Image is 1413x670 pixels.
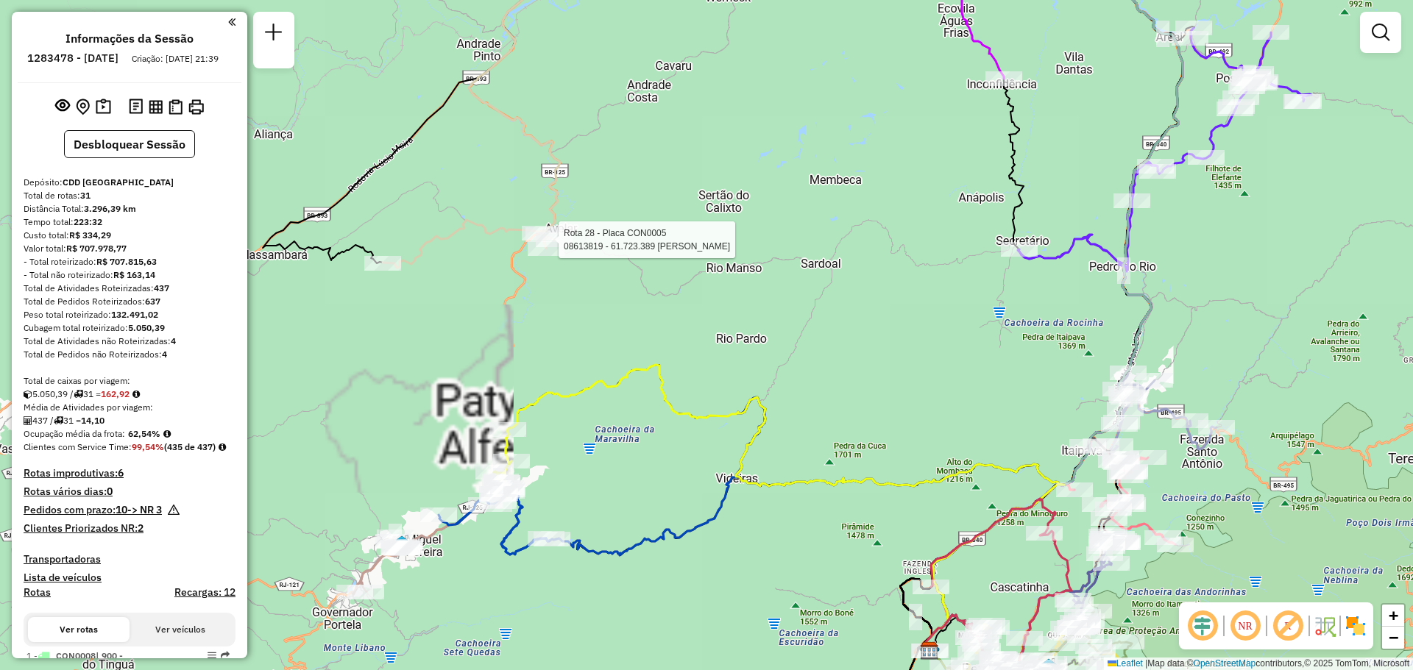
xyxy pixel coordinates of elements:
div: Total de Atividades Roteirizadas: [24,282,235,295]
em: Rotas cross docking consideradas [219,443,226,452]
div: Peso total roteirizado: [24,308,235,321]
div: Custo total: [24,229,235,242]
strong: 99,54% [132,441,164,452]
i: Total de rotas [74,390,83,399]
span: Clientes com Service Time: [24,441,132,452]
button: Exibir sessão original [52,95,73,118]
div: 5.050,39 / 31 = [24,388,235,401]
a: Leaflet [1108,658,1143,669]
strong: 6 [118,466,124,480]
div: Total de rotas: [24,189,235,202]
strong: 14,10 [81,415,105,426]
img: CDD Petropolis [920,641,939,660]
h4: Rotas improdutivas: [24,467,235,480]
span: Ocultar deslocamento [1185,608,1220,644]
h6: 1283478 - [DATE] [27,51,118,65]
em: Média calculada utilizando a maior ocupação (%Peso ou %Cubagem) de cada rota da sessão. Rotas cro... [163,430,171,438]
strong: 10 [116,503,127,516]
strong: R$ 163,14 [113,269,155,280]
strong: 223:32 [74,216,102,227]
button: Painel de Sugestão [93,96,114,118]
div: Cubagem total roteirizado: [24,321,235,335]
button: Centralizar mapa no depósito ou ponto de apoio [73,96,93,118]
h4: Lista de veículos [24,571,235,584]
a: Zoom out [1382,627,1404,649]
em: Opções [208,651,216,660]
i: Cubagem total roteirizado [24,390,32,399]
div: Criação: [DATE] 21:39 [126,52,224,65]
div: Total de caixas por viagem: [24,374,235,388]
div: - Total roteirizado: [24,255,235,268]
a: Clique aqui para minimizar o painel [228,13,235,30]
i: Total de rotas [54,416,63,425]
span: Ocultar NR [1228,608,1263,644]
div: Tempo total: [24,215,235,229]
h4: Informações da Sessão [65,32,194,46]
div: Total de Pedidos Roteirizados: [24,295,235,308]
div: 437 / 31 = [24,414,235,427]
button: Logs desbloquear sessão [126,96,146,118]
span: Exibir rótulo [1270,608,1306,644]
span: + [1389,606,1398,624]
h4: Recargas: 12 [174,586,235,599]
strong: 5.050,39 [128,322,165,333]
strong: 4 [162,349,167,360]
strong: 637 [145,296,160,307]
a: Nova sessão e pesquisa [259,18,288,51]
button: Visualizar relatório de Roteirização [146,96,166,116]
em: Há pedidos NR próximo a expirar [168,504,180,522]
strong: (435 de 437) [164,441,216,452]
h4: Pedidos com prazo: [24,504,162,516]
img: Miguel Pereira [392,535,411,554]
button: Desbloquear Sessão [64,130,195,158]
em: Rota exportada [221,651,230,660]
div: Média de Atividades por viagem: [24,401,235,414]
strong: R$ 707.815,63 [96,256,157,267]
span: | [1145,658,1147,669]
h4: Rotas vários dias: [24,485,235,498]
div: - Total não roteirizado: [24,268,235,282]
button: Imprimir Rotas [185,96,207,118]
span: Ocupação média da frota: [24,428,125,439]
strong: 132.491,02 [111,309,158,320]
strong: 2 [138,521,144,535]
strong: 162,92 [101,388,130,399]
div: Distância Total: [24,202,235,215]
strong: CDD [GEOGRAPHIC_DATA] [63,177,174,188]
a: Exibir filtros [1366,18,1395,47]
h4: Transportadoras [24,553,235,566]
a: OpenStreetMap [1194,658,1256,669]
div: Total de Atividades não Roteirizadas: [24,335,235,348]
strong: R$ 334,29 [69,229,111,240]
span: − [1389,628,1398,646]
strong: 0 [107,485,113,498]
a: Rotas [24,586,51,599]
img: Exibir/Ocultar setores [1344,614,1367,638]
strong: 62,54% [128,428,160,439]
strong: -> NR 3 [127,503,162,516]
img: FAD CDD Petropolis [920,641,939,660]
a: Zoom in [1382,605,1404,627]
i: Total de Atividades [24,416,32,425]
img: Fluxo de ruas [1313,614,1336,638]
button: Ver rotas [28,617,130,642]
i: Meta Caixas/viagem: 163,31 Diferença: -0,39 [132,390,140,399]
strong: 437 [154,282,169,293]
strong: 4 [171,335,176,346]
strong: R$ 707.978,77 [66,243,127,254]
h4: Clientes Priorizados NR: [24,522,235,535]
span: CON0008 [56,650,96,661]
div: Total de Pedidos não Roteirizados: [24,348,235,361]
div: Map data © contributors,© 2025 TomTom, Microsoft [1104,657,1413,670]
strong: 3.296,39 km [84,203,136,214]
div: Depósito: [24,176,235,189]
div: Valor total: [24,242,235,255]
button: Visualizar Romaneio [166,96,185,118]
strong: 31 [80,190,91,201]
button: Ver veículos [130,617,231,642]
